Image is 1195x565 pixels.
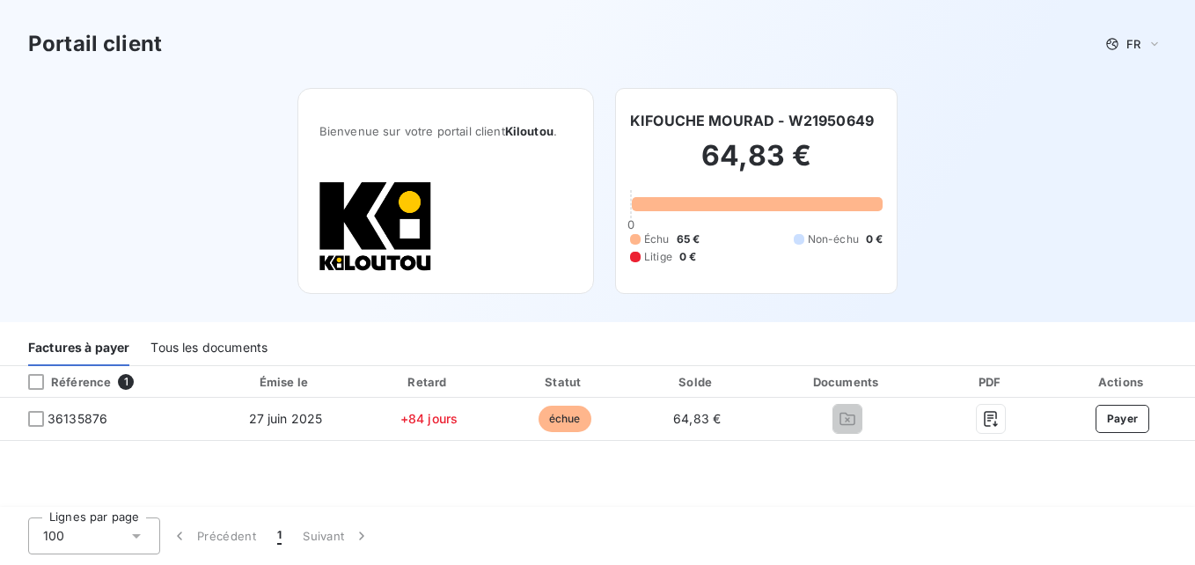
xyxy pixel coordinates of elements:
span: Non-échu [808,231,859,247]
span: Litige [644,249,672,265]
div: Statut [501,373,627,391]
span: 0 € [679,249,696,265]
span: 0 € [866,231,883,247]
h2: 64,83 € [630,138,883,191]
img: Company logo [319,180,432,272]
button: Payer [1096,405,1150,433]
span: 100 [43,527,64,545]
span: échue [539,406,591,432]
span: 65 € [677,231,700,247]
button: Précédent [160,517,267,554]
span: Bienvenue sur votre portail client . [319,124,572,138]
div: Factures à payer [28,329,129,366]
span: 1 [277,527,282,545]
h3: Portail client [28,28,162,60]
div: Émise le [215,373,357,391]
div: PDF [936,373,1047,391]
div: Documents [766,373,928,391]
span: 36135876 [48,410,107,428]
div: Retard [363,373,494,391]
span: 0 [627,217,634,231]
button: 1 [267,517,292,554]
span: Échu [644,231,670,247]
div: Référence [14,374,111,390]
h6: KIFOUCHE MOURAD - W21950649 [630,110,874,131]
div: Solde [635,373,759,391]
span: +84 jours [400,411,458,426]
button: Suivant [292,517,381,554]
span: 1 [118,374,134,390]
span: 27 juin 2025 [249,411,323,426]
span: FR [1126,37,1140,51]
div: Actions [1053,373,1191,391]
span: 64,83 € [673,411,721,426]
span: Kiloutou [505,124,554,138]
div: Tous les documents [150,329,268,366]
